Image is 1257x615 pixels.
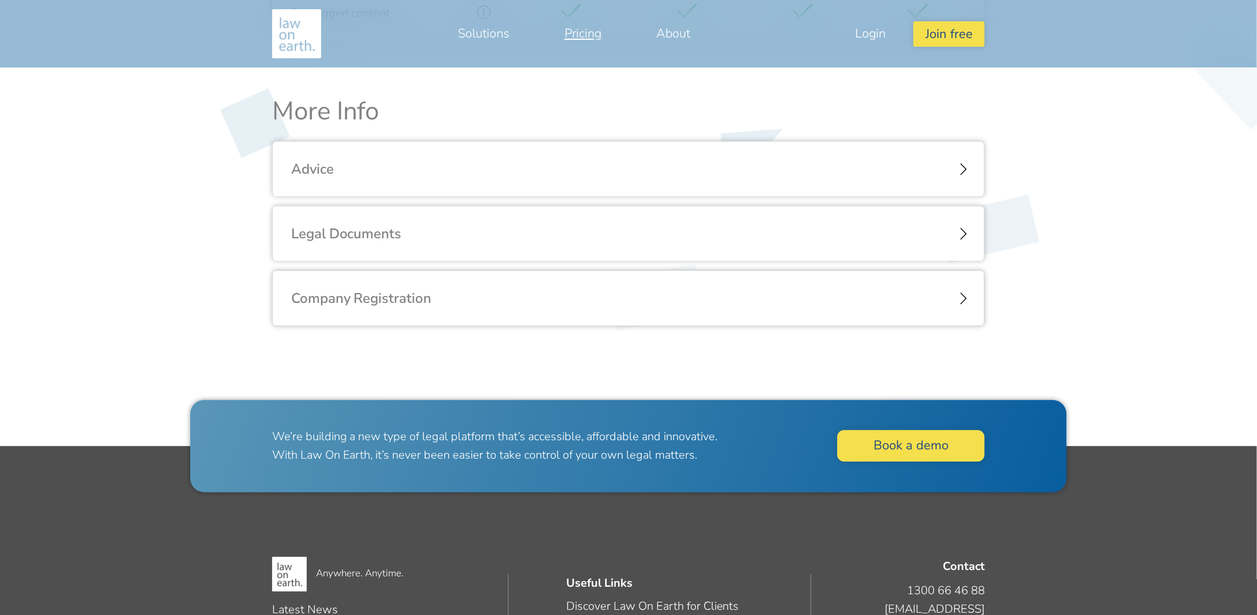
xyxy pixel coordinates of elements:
[837,430,985,462] a: Book a demo
[272,427,742,464] p: We’re building a new type of legal platform that’s accessible, affordable and innovative. With La...
[820,557,985,576] h5: Contact
[629,20,718,47] a: About
[537,20,629,47] a: Pricing
[566,598,739,614] a: Discover Law On Earth for Clients
[430,20,537,47] a: Solutions
[273,271,985,326] div: Company Registration
[273,206,985,261] div: Legal Documents
[827,20,913,47] a: Login
[272,557,498,591] p: Anywhere. Anytime.
[273,141,985,197] div: Advice
[205,72,306,174] img: diamond_129129.svg
[272,96,985,127] h2: More Info
[272,9,321,58] img: Making legal services accessible to everyone, anywhere, anytime
[566,574,752,592] h5: Useful Links
[913,21,985,46] button: Join free
[272,557,307,591] img: law-on-earth-logo-small.png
